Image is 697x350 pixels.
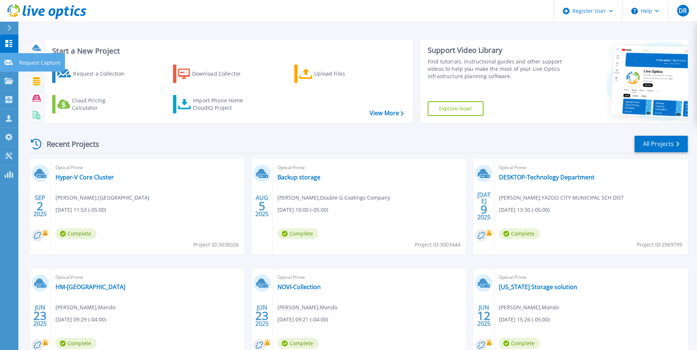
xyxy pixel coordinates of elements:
span: Optical Prime [277,164,462,172]
a: DESKTOP-Technology Department [499,174,594,181]
span: Optical Prime [499,273,683,281]
span: [DATE] 11:53 (-05:00) [55,206,106,214]
span: Complete [499,228,540,239]
a: [US_STATE] Storage solution [499,283,577,291]
span: [DATE] 10:00 (-05:00) [277,206,328,214]
a: All Projects [635,136,688,152]
span: Optical Prime [55,273,240,281]
div: JUN 2025 [255,302,269,329]
a: Request a Collection [52,65,134,83]
div: [DATE] 2025 [477,193,491,219]
span: Complete [277,338,319,349]
span: Optical Prime [55,164,240,172]
span: Optical Prime [499,164,683,172]
span: Project ID: 2969799 [637,241,682,249]
span: DR [679,8,687,14]
span: 5 [259,203,265,209]
span: Complete [55,228,97,239]
a: Download Collector [173,65,255,83]
span: [PERSON_NAME] , Mando [277,303,337,311]
span: [DATE] 13:30 (-05:00) [499,206,550,214]
span: [DATE] 09:21 (-04:00) [277,316,328,324]
div: Upload Files [314,66,373,81]
p: Request Capture [19,53,61,72]
div: Find tutorials, instructional guides and other support videos to help you make the most of your L... [428,58,564,80]
div: JUN 2025 [33,302,47,329]
span: 23 [33,313,47,319]
span: [DATE] 15:26 (-05:00) [499,316,550,324]
div: Support Video Library [428,45,564,55]
div: Cloud Pricing Calculator [72,97,131,112]
span: [DATE] 09:29 (-04:00) [55,316,106,324]
span: [PERSON_NAME] , Mando [55,303,115,311]
a: Hyper-V Core Cluster [55,174,114,181]
a: Cloud Pricing Calculator [52,95,134,113]
span: Complete [277,228,319,239]
span: 12 [477,313,491,319]
div: JUN 2025 [477,302,491,329]
div: AUG 2025 [255,193,269,219]
a: View More [370,110,404,117]
a: Upload Files [294,65,376,83]
span: [PERSON_NAME] , Double G Coatings Company [277,194,390,202]
div: Recent Projects [28,135,109,153]
a: HM-[GEOGRAPHIC_DATA] [55,283,125,291]
span: [PERSON_NAME] , Mando [499,303,559,311]
span: [PERSON_NAME] , YAZOO CITY MUNICIPAL SCH DIST [499,194,624,202]
span: Optical Prime [277,273,462,281]
a: Backup storage [277,174,320,181]
div: Download Collector [192,66,251,81]
h3: Start a New Project [52,47,403,55]
span: Project ID: 3038026 [193,241,239,249]
span: 23 [255,313,269,319]
span: [PERSON_NAME] , [GEOGRAPHIC_DATA] [55,194,150,202]
a: Explore Now! [428,101,484,116]
span: Complete [55,338,97,349]
span: Complete [499,338,540,349]
span: 9 [481,206,487,212]
a: NOVI-Collection [277,283,321,291]
span: 2 [37,203,43,209]
div: SEP 2025 [33,193,47,219]
div: Import Phone Home CloudIQ Project [193,97,250,112]
div: Request a Collection [73,66,132,81]
span: Project ID: 3003444 [415,241,460,249]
